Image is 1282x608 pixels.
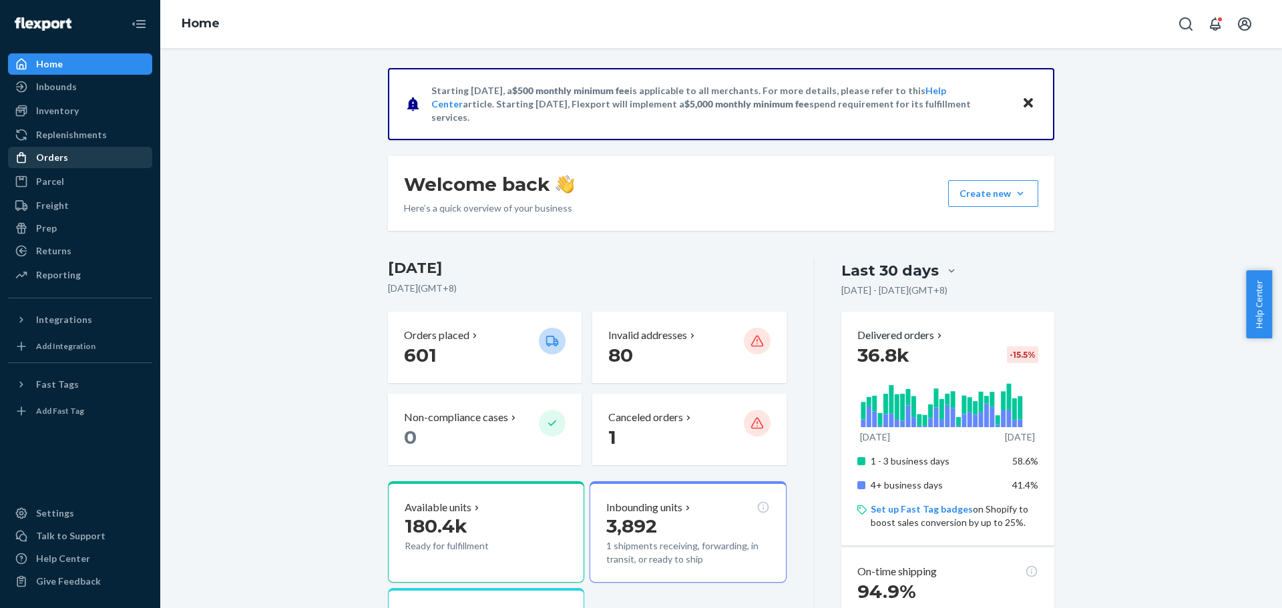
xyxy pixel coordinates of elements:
[1005,430,1035,444] p: [DATE]
[8,147,152,168] a: Orders
[606,539,769,566] p: 1 shipments receiving, forwarding, in transit, or ready to ship
[404,410,508,425] p: Non-compliance cases
[8,76,152,97] a: Inbounds
[36,104,79,117] div: Inventory
[431,84,1009,124] p: Starting [DATE], a is applicable to all merchants. For more details, please refer to this article...
[36,552,90,565] div: Help Center
[871,503,1038,529] p: on Shopify to boost sales conversion by up to 25%.
[592,394,786,465] button: Canceled orders 1
[871,479,1002,492] p: 4+ business days
[405,515,467,537] span: 180.4k
[388,258,787,279] h3: [DATE]
[8,309,152,330] button: Integrations
[36,340,95,352] div: Add Integration
[36,80,77,93] div: Inbounds
[841,260,939,281] div: Last 30 days
[8,264,152,286] a: Reporting
[8,240,152,262] a: Returns
[8,53,152,75] a: Home
[126,11,152,37] button: Close Navigation
[36,57,63,71] div: Home
[8,171,152,192] a: Parcel
[608,410,683,425] p: Canceled orders
[404,172,574,196] h1: Welcome back
[404,426,417,448] span: 0
[948,180,1038,207] button: Create new
[36,128,107,141] div: Replenishments
[871,454,1002,468] p: 1 - 3 business days
[36,378,79,391] div: Fast Tags
[684,98,809,109] span: $5,000 monthly minimum fee
[8,336,152,357] a: Add Integration
[36,199,69,212] div: Freight
[1012,479,1038,491] span: 41.4%
[405,500,471,515] p: Available units
[1172,11,1199,37] button: Open Search Box
[857,564,937,579] p: On-time shipping
[36,529,105,543] div: Talk to Support
[36,222,57,235] div: Prep
[36,151,68,164] div: Orders
[1231,11,1258,37] button: Open account menu
[606,500,682,515] p: Inbounding units
[8,525,152,547] a: Talk to Support
[871,503,973,515] a: Set up Fast Tag badges
[8,195,152,216] a: Freight
[182,16,220,31] a: Home
[404,328,469,343] p: Orders placed
[857,328,945,343] button: Delivered orders
[608,344,633,366] span: 80
[592,312,786,383] button: Invalid addresses 80
[8,374,152,395] button: Fast Tags
[1246,270,1272,338] button: Help Center
[388,282,787,295] p: [DATE] ( GMT+8 )
[8,124,152,145] a: Replenishments
[388,394,582,465] button: Non-compliance cases 0
[404,202,574,215] p: Here’s a quick overview of your business
[405,539,528,553] p: Ready for fulfillment
[1020,94,1037,113] button: Close
[8,571,152,592] button: Give Feedback
[8,548,152,569] a: Help Center
[1007,346,1038,363] div: -15.5 %
[36,507,74,520] div: Settings
[388,481,584,583] button: Available units180.4kReady for fulfillment
[556,175,574,194] img: hand-wave emoji
[857,344,909,366] span: 36.8k
[36,244,71,258] div: Returns
[171,5,230,43] ol: breadcrumbs
[608,328,687,343] p: Invalid addresses
[857,580,916,603] span: 94.9%
[608,426,616,448] span: 1
[388,312,582,383] button: Orders placed 601
[860,430,890,444] p: [DATE]
[36,575,101,588] div: Give Feedback
[1012,455,1038,467] span: 58.6%
[8,503,152,524] a: Settings
[36,313,92,326] div: Integrations
[15,17,71,31] img: Flexport logo
[8,218,152,239] a: Prep
[404,344,437,366] span: 601
[36,175,64,188] div: Parcel
[590,481,786,583] button: Inbounding units3,8921 shipments receiving, forwarding, in transit, or ready to ship
[8,100,152,121] a: Inventory
[36,268,81,282] div: Reporting
[606,515,657,537] span: 3,892
[36,405,84,416] div: Add Fast Tag
[8,400,152,422] a: Add Fast Tag
[1202,11,1229,37] button: Open notifications
[841,284,947,297] p: [DATE] - [DATE] ( GMT+8 )
[512,85,630,96] span: $500 monthly minimum fee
